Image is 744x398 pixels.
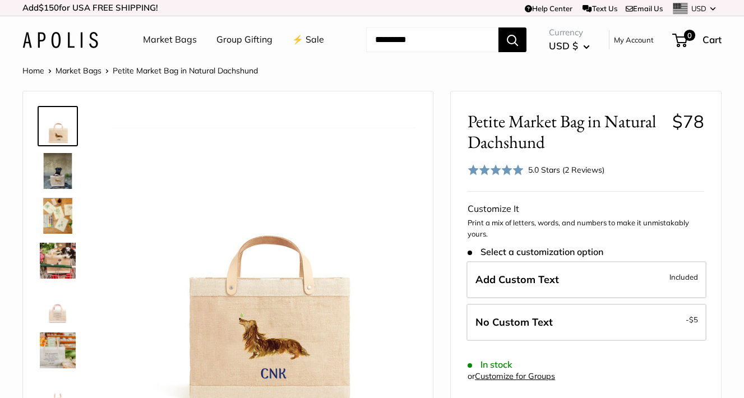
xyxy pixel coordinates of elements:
span: $78 [672,110,704,132]
div: or [468,369,555,384]
a: My Account [614,33,654,47]
a: Petite Market Bag in Natural Dachshund [38,106,78,146]
span: In stock [468,359,512,370]
span: USD [691,4,706,13]
a: Help Center [525,4,572,13]
button: USD $ [549,37,590,55]
label: Leave Blank [466,304,706,341]
span: No Custom Text [475,316,553,328]
span: Cart [703,34,722,45]
input: Search... [366,27,498,52]
a: Email Us [626,4,663,13]
img: description_The artist's desk in Ventura CA [40,198,76,234]
a: Market Bags [143,31,197,48]
div: 5.0 Stars (2 Reviews) [528,164,604,176]
img: description_Elevated any trip to the market [40,332,76,368]
span: Currency [549,25,590,40]
span: Select a customization option [468,247,603,257]
span: Included [669,270,698,284]
img: Petite Market Bag in Natural Dachshund [40,243,76,279]
nav: Breadcrumb [22,63,258,78]
p: Print a mix of letters, words, and numbers to make it unmistakably yours. [468,217,704,239]
img: Petite Market Bag in Natural Dachshund [40,108,76,144]
span: USD $ [549,40,578,52]
a: Petite Market Bag in Natural Dachshund [38,151,78,191]
img: Apolis [22,32,98,48]
a: ⚡️ Sale [292,31,324,48]
span: Petite Market Bag in Natural Dachshund [468,111,663,152]
a: 0 Cart [673,31,722,49]
span: Add Custom Text [475,273,559,286]
a: Petite Market Bag in Natural Dachshund [38,240,78,281]
span: $5 [689,315,698,324]
a: Customize for Groups [475,371,555,381]
span: - [686,313,698,326]
a: Group Gifting [216,31,272,48]
img: description_Seal of authenticity printed on the backside of every bag. [40,288,76,323]
a: description_Elevated any trip to the market [38,330,78,371]
a: description_The artist's desk in Ventura CA [38,196,78,236]
a: Text Us [583,4,617,13]
div: 5.0 Stars (2 Reviews) [468,161,604,178]
a: Home [22,66,44,76]
span: Petite Market Bag in Natural Dachshund [113,66,258,76]
span: $150 [39,2,59,13]
button: Search [498,27,526,52]
a: description_Seal of authenticity printed on the backside of every bag. [38,285,78,326]
div: Customize It [468,201,704,217]
a: Market Bags [56,66,101,76]
label: Add Custom Text [466,261,706,298]
img: Petite Market Bag in Natural Dachshund [40,153,76,189]
span: 0 [684,30,695,41]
